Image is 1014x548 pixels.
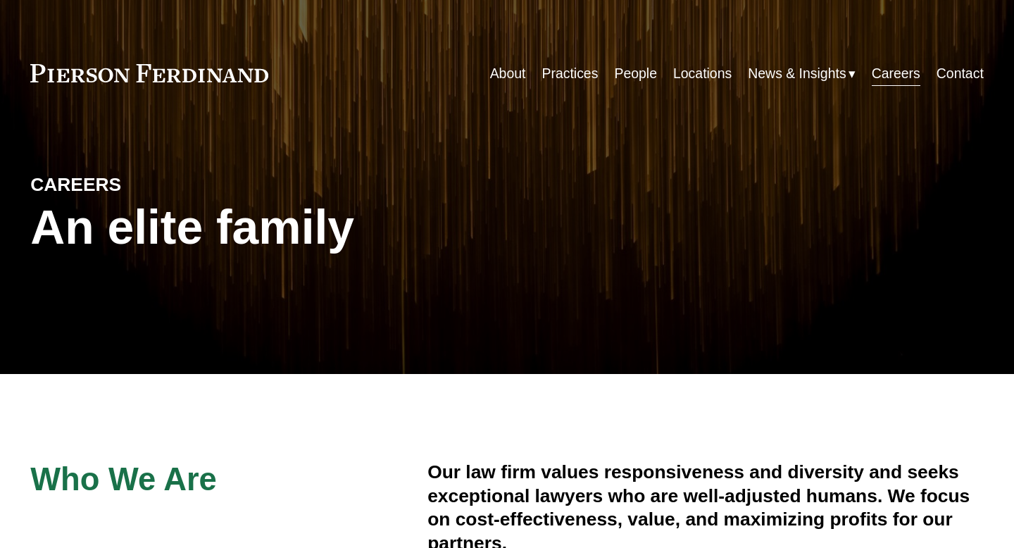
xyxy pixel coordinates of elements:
[937,60,984,87] a: Contact
[748,60,855,87] a: folder dropdown
[30,461,217,497] span: Who We Are
[30,173,268,197] h4: CAREERS
[30,200,507,255] h1: An elite family
[490,60,526,87] a: About
[872,60,920,87] a: Careers
[542,60,598,87] a: Practices
[748,61,846,86] span: News & Insights
[673,60,732,87] a: Locations
[614,60,657,87] a: People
